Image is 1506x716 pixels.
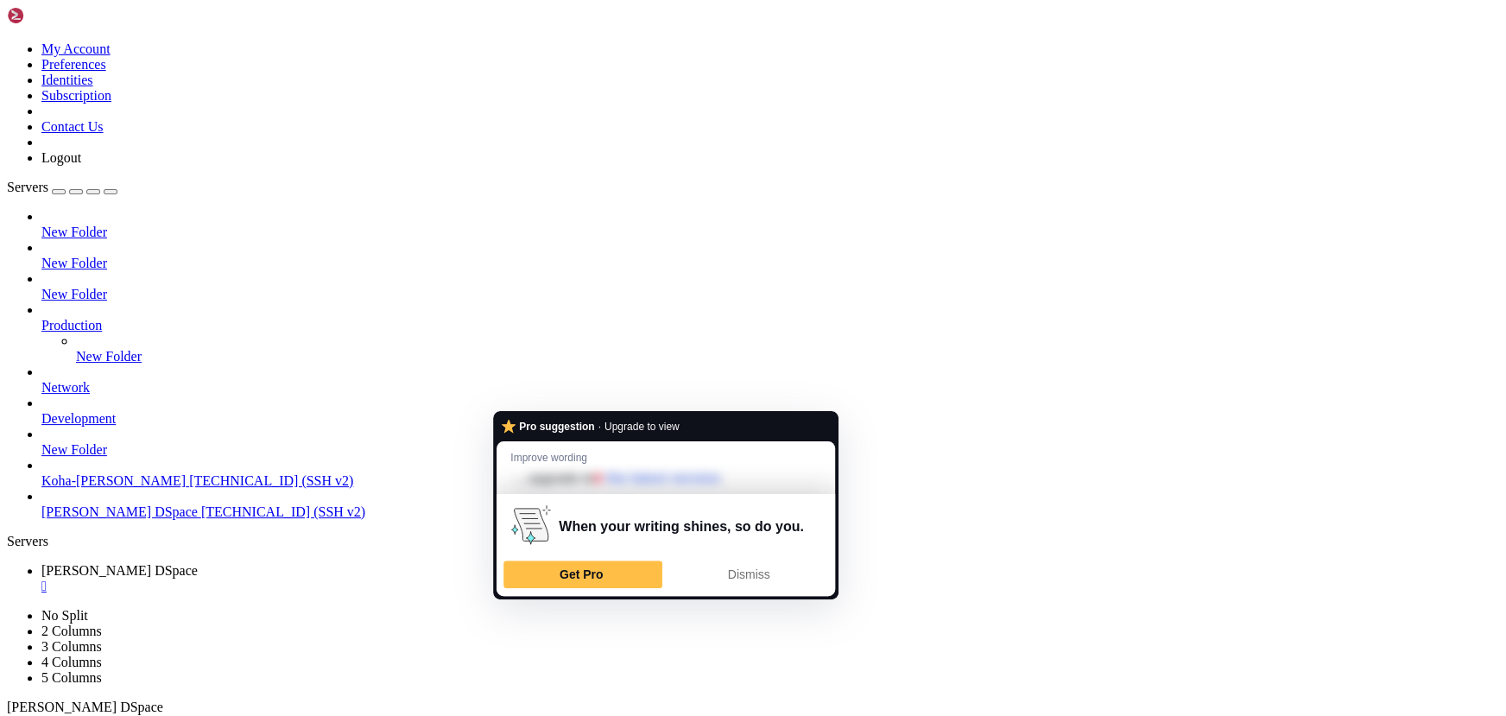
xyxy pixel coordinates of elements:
[7,700,163,714] span: [PERSON_NAME] DSpace
[41,380,90,395] span: Network
[41,458,1499,489] li: Koha-[PERSON_NAME] [TECHNICAL_ID] (SSH v2)
[189,473,353,488] span: [TECHNICAL_ID] (SSH v2)
[41,442,1499,458] a: New Folder
[41,624,102,638] a: 2 Columns
[41,225,1499,240] a: New Folder
[7,491,1281,506] x-row: please don't hesitate to contact us at [EMAIL_ADDRESS][DOMAIN_NAME].
[41,563,1499,594] a: Nidhi DSpace
[7,418,1281,433] x-row: \____\___/|_|\_| |_/_/ \_|___/\___/
[7,124,1281,139] x-row: IPv4 address for eth0: [TECHNICAL_ID]
[41,41,111,56] a: My Account
[7,535,1281,550] x-row: To run a command as administrator (user "root"), use "sudo <command>".
[7,271,1281,286] x-row: [URL][DOMAIN_NAME]
[41,287,107,301] span: New Folder
[7,51,1281,66] x-row: Usage of /: 0.9% of 193.65GB
[41,504,198,519] span: [PERSON_NAME] DSpace
[7,7,1281,22] x-row: System information as of [DATE]
[76,333,1499,364] li: New Folder
[41,396,1499,427] li: Development
[41,364,1499,396] li: Network
[41,473,186,488] span: Koha-[PERSON_NAME]
[7,257,1281,271] x-row: Learn more about enabling ESM Infra service for Ubuntu 20.04 at
[201,504,365,519] span: [TECHNICAL_ID] (SSH v2)
[7,36,1281,51] x-row: System load: 0.0
[41,302,1499,364] li: Production
[76,349,142,364] span: New Folder
[41,579,1499,594] a: 
[7,110,1281,124] x-row: Users logged in: 0
[7,580,124,593] span: ubuntu@vmi2739873
[41,489,1499,520] li: [PERSON_NAME] DSpace [TECHNICAL_ID] (SSH v2)
[7,7,106,24] img: Shellngn
[7,139,1281,154] x-row: IPv6 address for eth0: [TECHNICAL_ID]
[7,301,1281,315] x-row: New release '22.04.5 LTS' available.
[41,380,1499,396] a: Network
[7,359,1281,374] x-row: _____
[41,655,102,669] a: 4 Columns
[7,183,1281,198] x-row: Expanded Security Maintenance for Infrastructure is not enabled.
[41,670,102,685] a: 5 Columns
[41,240,1499,271] li: New Folder
[41,608,88,623] a: No Split
[41,256,107,270] span: New Folder
[41,411,1499,427] a: Development
[7,374,1281,389] x-row: / ___/___ _ _ _____ _ ___ ___
[7,315,1281,330] x-row: Run 'do-release-upgrade' to upgrade to it.
[76,349,1499,364] a: New Folder
[131,580,138,593] span: ~
[41,150,81,165] a: Logout
[7,580,1281,594] x-row: : $
[41,318,102,333] span: Production
[41,209,1499,240] li: New Folder
[7,66,1281,80] x-row: Memory usage: 2%
[7,80,1281,95] x-row: Swap usage: 0%
[7,550,1281,565] x-row: See "man sudo_root" for details.
[41,411,116,426] span: Development
[41,57,106,72] a: Preferences
[7,447,1281,462] x-row: Welcome!
[7,521,1281,535] x-row: Last login: [DATE] from [TECHNICAL_ID]
[41,427,1499,458] li: New Folder
[41,318,1499,333] a: Production
[7,95,1281,110] x-row: Processes: 153
[41,504,1499,520] a: [PERSON_NAME] DSpace [TECHNICAL_ID] (SSH v2)
[7,212,1281,227] x-row: 0 updates can be applied immediately.
[41,225,107,239] span: New Folder
[7,242,1281,257] x-row: 41 additional security updates can be applied with ESM Infra.
[7,180,117,194] a: Servers
[41,442,107,457] span: New Folder
[41,287,1499,302] a: New Folder
[41,256,1499,271] a: New Folder
[41,88,111,103] a: Subscription
[41,271,1499,302] li: New Folder
[7,534,1499,549] div: Servers
[41,473,1499,489] a: Koha-[PERSON_NAME] [TECHNICAL_ID] (SSH v2)
[41,73,93,87] a: Identities
[7,477,1281,491] x-row: This server is hosted by Contabo. If you have any questions or need help,
[41,563,198,578] span: [PERSON_NAME] DSpace
[160,580,167,594] div: (21, 39)
[7,389,1281,403] x-row: | | / _ \| \| |_ _/ \ | _ )/ _ \
[7,180,48,194] span: Servers
[41,119,104,134] a: Contact Us
[7,403,1281,418] x-row: | |__| (_) | .` | | |/ _ \| _ \ (_) |
[41,639,102,654] a: 3 Columns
